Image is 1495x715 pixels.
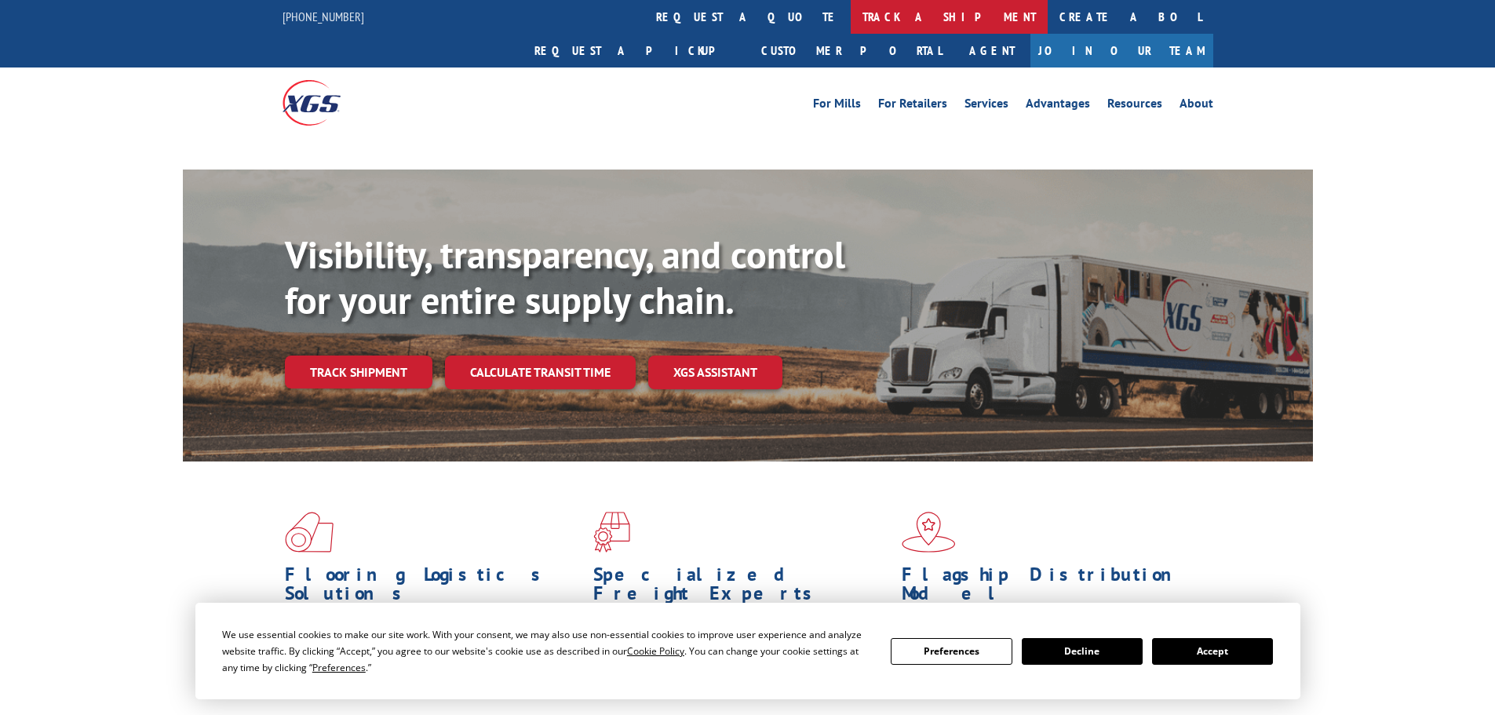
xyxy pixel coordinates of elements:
[891,638,1012,665] button: Preferences
[902,565,1198,611] h1: Flagship Distribution Model
[627,644,684,658] span: Cookie Policy
[285,230,845,324] b: Visibility, transparency, and control for your entire supply chain.
[902,512,956,553] img: xgs-icon-flagship-distribution-model-red
[195,603,1300,699] div: Cookie Consent Prompt
[1030,34,1213,67] a: Join Our Team
[749,34,954,67] a: Customer Portal
[1180,97,1213,115] a: About
[964,97,1008,115] a: Services
[445,356,636,389] a: Calculate transit time
[285,512,334,553] img: xgs-icon-total-supply-chain-intelligence-red
[1026,97,1090,115] a: Advantages
[283,9,364,24] a: [PHONE_NUMBER]
[1152,638,1273,665] button: Accept
[312,661,366,674] span: Preferences
[285,356,432,389] a: Track shipment
[285,565,582,611] h1: Flooring Logistics Solutions
[1107,97,1162,115] a: Resources
[593,565,890,611] h1: Specialized Freight Experts
[813,97,861,115] a: For Mills
[648,356,782,389] a: XGS ASSISTANT
[593,512,630,553] img: xgs-icon-focused-on-flooring-red
[878,97,947,115] a: For Retailers
[954,34,1030,67] a: Agent
[222,626,872,676] div: We use essential cookies to make our site work. With your consent, we may also use non-essential ...
[1022,638,1143,665] button: Decline
[523,34,749,67] a: Request a pickup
